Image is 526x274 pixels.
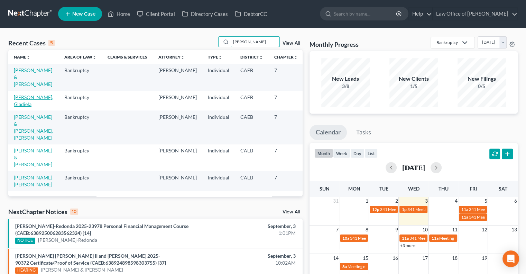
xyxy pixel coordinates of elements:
[208,54,222,60] a: Typeunfold_more
[59,91,102,111] td: Bankruptcy
[379,186,388,192] span: Tue
[202,171,235,191] td: Individual
[178,8,231,20] a: Directory Cases
[207,223,296,230] div: September, 3
[350,236,412,241] span: 341 Meeting for [PERSON_NAME]
[350,149,364,158] button: day
[14,148,52,167] a: [PERSON_NAME] & [PERSON_NAME]
[59,111,102,144] td: Bankruptcy
[321,83,370,90] div: 3/8
[332,197,339,205] span: 31
[235,111,269,144] td: CAEB
[181,55,185,60] i: unfold_more
[400,243,415,248] a: +3 more
[332,254,339,262] span: 14
[92,55,96,60] i: unfold_more
[424,197,428,205] span: 3
[481,226,488,234] span: 12
[469,186,477,192] span: Fri
[59,171,102,191] td: Bankruptcy
[70,209,78,215] div: 10
[207,259,296,266] div: 10:02AM
[153,111,202,144] td: [PERSON_NAME]
[409,236,471,241] span: 341 Meeting for [PERSON_NAME]
[235,91,269,111] td: CAEB
[207,253,296,259] div: September, 3
[59,144,102,171] td: Bankruptcy
[402,236,408,241] span: 11a
[14,67,52,87] a: [PERSON_NAME] & [PERSON_NAME]
[153,64,202,90] td: [PERSON_NAME]
[102,50,153,64] th: Claims & Services
[294,55,298,60] i: unfold_more
[133,8,178,20] a: Client Portal
[283,210,300,214] a: View All
[436,39,458,45] div: Bankruptcy
[454,197,458,205] span: 4
[451,254,458,262] span: 18
[104,8,133,20] a: Home
[319,186,329,192] span: Sun
[14,54,30,60] a: Nameunfold_more
[421,254,428,262] span: 17
[407,207,511,212] span: 341 Meeting for [PERSON_NAME][GEOGRAPHIC_DATA]
[283,41,300,46] a: View All
[348,186,360,192] span: Mon
[235,171,269,191] td: CAEB
[364,149,378,158] button: list
[26,55,30,60] i: unfold_more
[41,266,123,273] a: [PERSON_NAME] & [PERSON_NAME]
[402,164,425,171] h2: [DATE]
[402,207,406,212] span: 1p
[14,175,52,187] a: [PERSON_NAME] [PERSON_NAME]
[458,75,506,83] div: New Filings
[15,253,166,266] a: [PERSON_NAME] [PERSON_NAME] II and [PERSON_NAME] 2025-90372 Certificate/Proof of Service (CAEB:63...
[391,254,398,262] span: 16
[372,207,379,212] span: 12p
[59,64,102,90] td: Bankruptcy
[321,75,370,83] div: New Leads
[347,264,453,269] span: Meeting of Creditors for Cariss Milano & [PERSON_NAME]
[269,91,303,111] td: 7
[458,83,506,90] div: 0/5
[259,55,263,60] i: unfold_more
[235,144,269,171] td: CAEB
[218,55,222,60] i: unfold_more
[350,125,377,140] a: Tasks
[240,54,263,60] a: Districtunfold_more
[310,125,347,140] a: Calendar
[202,144,235,171] td: Individual
[202,91,235,111] td: Individual
[394,226,398,234] span: 9
[342,236,349,241] span: 10a
[269,111,303,144] td: 7
[433,8,517,20] a: Law Office of [PERSON_NAME]
[451,226,458,234] span: 11
[202,111,235,144] td: Individual
[235,64,269,90] td: CAEB
[231,37,279,47] input: Search by name...
[153,91,202,111] td: [PERSON_NAME]
[394,197,398,205] span: 2
[389,83,438,90] div: 1/5
[334,7,397,20] input: Search by name...
[409,8,432,20] a: Help
[8,207,78,216] div: NextChapter Notices
[310,40,359,48] h3: Monthly Progress
[362,254,369,262] span: 15
[158,54,185,60] a: Attorneyunfold_more
[269,144,303,171] td: 7
[498,186,507,192] span: Sat
[314,149,333,158] button: month
[380,207,471,212] span: 341 Meeting for Cariss Milano & [PERSON_NAME]
[421,226,428,234] span: 10
[269,64,303,90] td: 7
[15,238,35,244] div: NOTICE
[15,267,38,274] div: HEARING
[207,230,296,237] div: 1:01PM
[389,75,438,83] div: New Clients
[48,40,55,46] div: 5
[431,236,438,241] span: 11a
[72,11,95,17] span: New Case
[408,186,419,192] span: Wed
